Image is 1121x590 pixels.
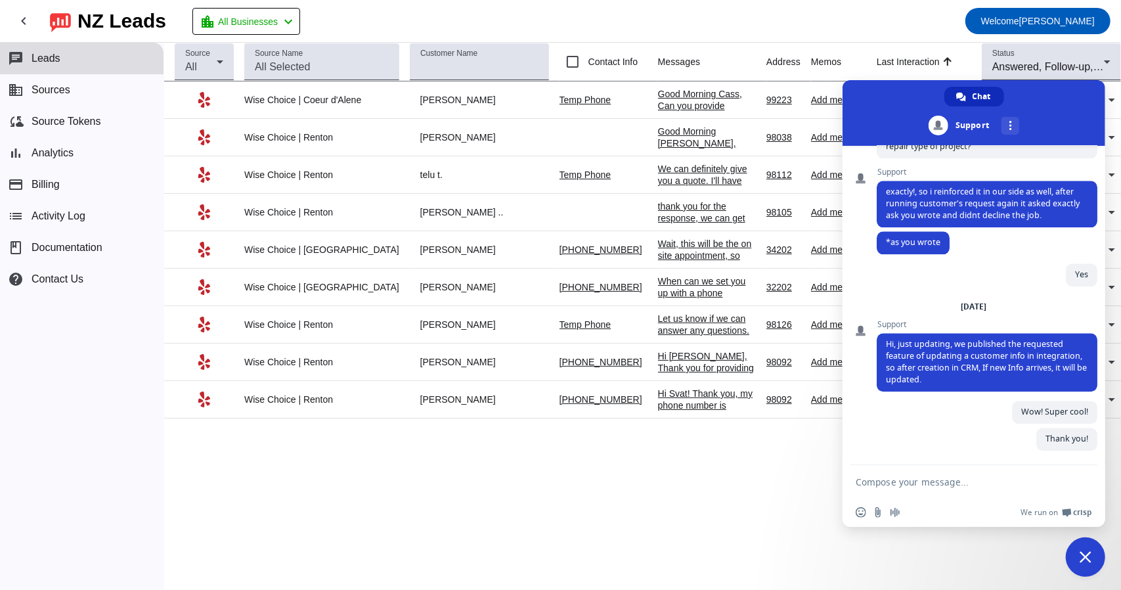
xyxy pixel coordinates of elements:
[244,244,399,256] div: Wise Choice | [GEOGRAPHIC_DATA]
[658,350,756,409] div: Hi [PERSON_NAME], Thank you for providing your information! We'll get back to you as soon as poss...
[218,12,278,31] span: All Businesses
[77,12,166,30] div: NZ Leads
[196,242,212,258] mat-icon: Yelp
[32,147,74,159] span: Analytics
[32,273,83,285] span: Contact Us
[658,200,756,271] div: thank you for the response, we can get you scheduled for a phone consultation for [DATE] if that ...
[856,465,1066,498] textarea: Compose your message...
[196,167,212,183] mat-icon: Yelp
[560,394,642,405] a: [PHONE_NUMBER]
[981,16,1019,26] span: Welcome
[200,14,215,30] mat-icon: location_city
[8,240,24,256] span: book
[1075,269,1088,280] span: Yes
[560,95,611,105] a: Temp Phone
[244,94,399,106] div: Wise Choice | Coeur d'Alene
[766,206,801,218] div: 98105
[981,12,1095,30] span: [PERSON_NAME]
[877,55,940,68] div: Last Interaction
[1021,406,1088,417] span: Wow! Super cool!
[766,356,801,368] div: 98092
[886,237,940,248] span: *as you wrote
[658,275,756,311] div: When can we set you up with a phone consultation?
[410,244,549,256] div: [PERSON_NAME]
[886,186,1080,221] span: exactly!, so i reinforced it in our side as well, after running customer's request again it asked...
[244,281,399,293] div: Wise Choice | [GEOGRAPHIC_DATA]
[658,125,756,196] div: Good Morning [PERSON_NAME], Reaching out regarding your project. We would like to get you schedule.
[766,169,801,181] div: 98112
[1066,537,1105,577] a: Close chat
[877,168,1097,177] span: Support
[244,131,399,143] div: Wise Choice | Renton
[255,59,389,75] input: All Selected
[811,281,866,293] div: Add memo
[32,210,85,222] span: Activity Log
[196,92,212,108] mat-icon: Yelp
[410,94,549,106] div: [PERSON_NAME]
[766,131,801,143] div: 98038
[560,170,611,180] a: Temp Phone
[811,394,866,405] div: Add memo
[560,357,642,367] a: [PHONE_NUMBER]
[410,281,549,293] div: [PERSON_NAME]
[50,10,71,32] img: logo
[965,8,1110,34] button: Welcome[PERSON_NAME]
[32,53,60,64] span: Leads
[192,8,300,35] button: All Businesses
[873,507,883,518] span: Send a file
[811,356,866,368] div: Add memo
[32,179,60,191] span: Billing
[8,145,24,161] mat-icon: bar_chart
[410,206,549,218] div: [PERSON_NAME] ..
[560,244,642,255] a: [PHONE_NUMBER]
[196,204,212,220] mat-icon: Yelp
[658,313,756,336] div: Let us know if we can answer any questions.
[811,43,877,81] th: Memos
[410,394,549,405] div: [PERSON_NAME]
[410,169,549,181] div: telu t.
[658,388,756,423] div: Hi Svat! Thank you, my phone number is [PHONE_NUMBER]
[1045,433,1088,444] span: Thank you!
[8,208,24,224] mat-icon: list
[420,49,477,58] mat-label: Customer Name
[1021,507,1092,518] a: We run onCrisp
[244,356,399,368] div: Wise Choice | Renton
[410,356,549,368] div: [PERSON_NAME]
[8,177,24,193] mat-icon: payment
[877,320,1097,329] span: Support
[658,43,766,81] th: Messages
[992,49,1015,58] mat-label: Status
[944,87,1004,106] a: Chat
[766,244,801,256] div: 34202
[255,49,303,58] mat-label: Source Name
[196,392,212,407] mat-icon: Yelp
[16,13,32,29] mat-icon: chevron_left
[973,87,991,106] span: Chat
[185,49,210,58] mat-label: Source
[586,55,638,68] label: Contact Info
[886,338,1087,385] span: Hi, just updating, we published the requested feature of updating a customer info in integration,...
[196,354,212,370] mat-icon: Yelp
[196,129,212,145] mat-icon: Yelp
[766,394,801,405] div: 98092
[811,206,866,218] div: Add memo
[856,507,866,518] span: Insert an emoji
[410,319,549,330] div: [PERSON_NAME]
[811,94,866,106] div: Add memo
[658,238,756,273] div: Wait, this will be the on site appointment, so from [DATE] On.
[766,43,811,81] th: Address
[244,169,399,181] div: Wise Choice | Renton
[196,279,212,295] mat-icon: Yelp
[8,271,24,287] mat-icon: help
[410,131,549,143] div: [PERSON_NAME]
[890,507,900,518] span: Audio message
[811,319,866,330] div: Add memo
[32,116,101,127] span: Source Tokens
[185,61,197,72] span: All
[560,282,642,292] a: [PHONE_NUMBER]
[32,242,102,254] span: Documentation
[8,114,24,129] mat-icon: cloud_sync
[961,303,987,311] div: [DATE]
[560,319,611,330] a: Temp Phone
[280,14,296,30] mat-icon: chevron_left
